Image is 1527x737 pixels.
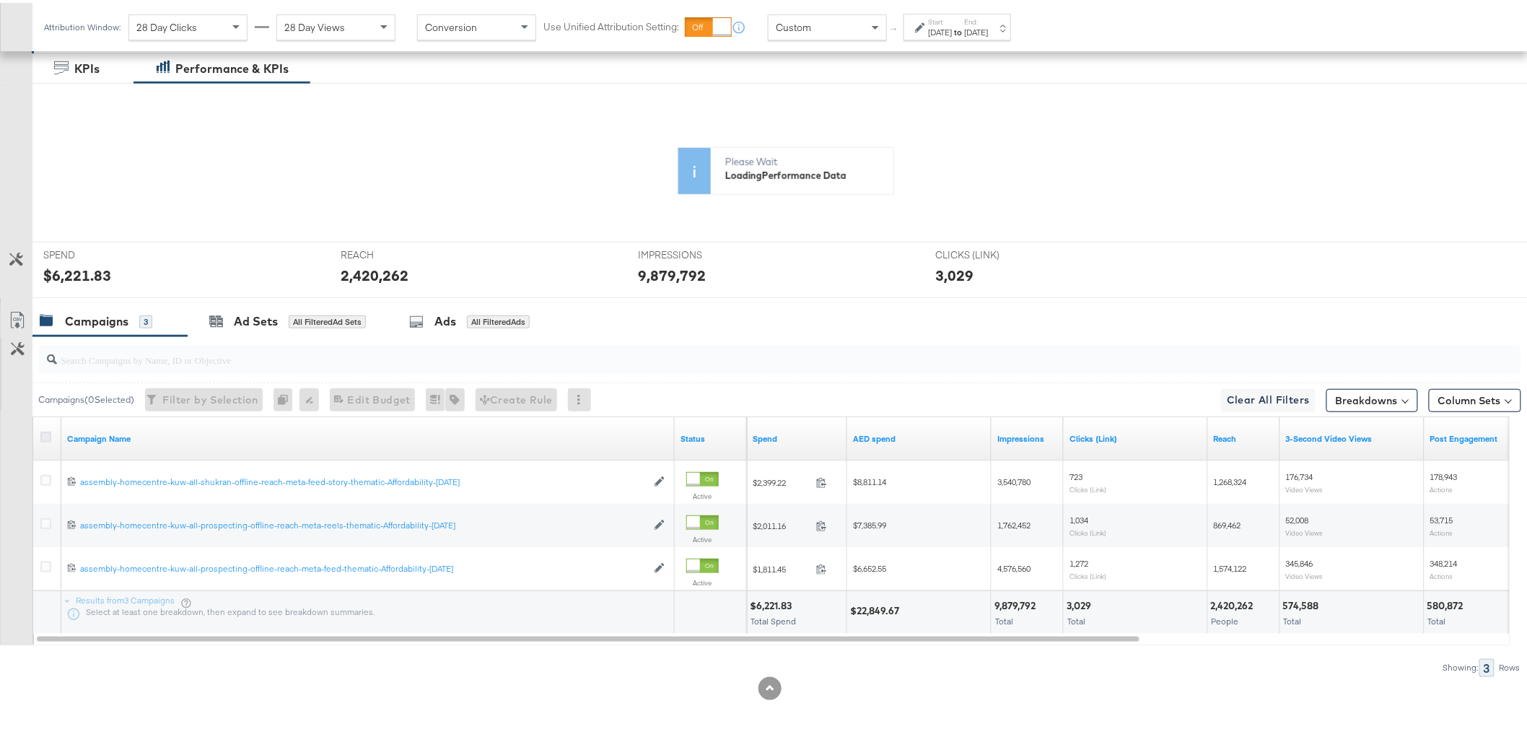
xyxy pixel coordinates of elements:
div: 9,879,792 [994,596,1040,610]
button: Clear All Filters [1221,386,1316,409]
span: 52,008 [1286,512,1309,523]
div: KPIs [74,58,100,74]
span: People [1212,613,1239,624]
div: $22,849.67 [850,601,903,615]
span: Total [995,613,1013,624]
a: The total amount spent to date. [753,430,841,442]
button: Breakdowns [1326,386,1418,409]
span: 53,715 [1430,512,1453,523]
span: Total [1067,613,1085,624]
div: Showing: [1443,660,1479,670]
span: 1,268,324 [1214,474,1247,484]
sub: Actions [1430,526,1453,534]
strong: to [953,24,965,35]
button: Column Sets [1429,386,1521,409]
div: Ads [434,310,456,327]
a: assembly-homecentre-kuw-all-prospecting-offline-reach-meta-reels-thematic-Affordability-[DATE] [80,517,647,529]
span: 1,034 [1069,512,1088,523]
span: 345,846 [1286,555,1313,566]
sub: Actions [1430,482,1453,491]
sub: Video Views [1286,526,1323,534]
div: 3 [139,313,152,326]
div: assembly-homecentre-kuw-all-shukran-offline-reach-meta-feed-story-thematic-Affordability-[DATE] [80,474,647,485]
sub: Clicks (Link) [1069,526,1106,534]
span: 28 Day Clicks [136,18,197,31]
label: Active [686,575,719,585]
span: Custom [776,18,811,31]
span: 3,540,780 [997,474,1031,484]
a: The number of people your ad was served to. [1214,430,1274,442]
span: 28 Day Views [284,18,345,31]
a: assembly-homecentre-kuw-all-prospecting-offline-reach-meta-feed-thematic-Affordability-[DATE] [80,560,647,572]
div: Campaigns [65,310,128,327]
span: 348,214 [1430,555,1458,566]
sub: Video Views [1286,482,1323,491]
span: Total [1428,613,1446,624]
span: $6,652.55 [853,560,886,571]
label: End: [965,14,989,24]
a: The number of times your ad was served. On mobile apps an ad is counted as served the first time ... [997,430,1058,442]
span: 869,462 [1214,517,1241,528]
div: 3 [1479,656,1495,674]
div: 574,588 [1283,596,1323,610]
a: The number of clicks on links appearing on your ad or Page that direct people to your sites off F... [1069,430,1202,442]
label: Active [686,489,719,498]
span: Total [1284,613,1302,624]
span: Clear All Filters [1227,388,1310,406]
label: Active [686,532,719,541]
div: assembly-homecentre-kuw-all-prospecting-offline-reach-meta-reels-thematic-Affordability-[DATE] [80,517,647,528]
div: Rows [1499,660,1521,670]
span: 723 [1069,468,1082,479]
div: All Filtered Ad Sets [289,313,366,326]
span: 1,762,452 [997,517,1031,528]
div: 580,872 [1427,596,1468,610]
div: All Filtered Ads [467,313,530,326]
a: assembly-homecentre-kuw-all-shukran-offline-reach-meta-feed-story-thematic-Affordability-[DATE] [80,474,647,486]
div: Attribution Window: [43,19,121,30]
sub: Actions [1430,569,1453,577]
sub: Clicks (Link) [1069,482,1106,491]
span: $1,811.45 [753,561,810,572]
sub: Clicks (Link) [1069,569,1106,577]
a: 3.6725 [853,430,986,442]
div: Performance & KPIs [175,58,289,74]
span: 4,576,560 [997,560,1031,571]
span: 176,734 [1286,468,1313,479]
span: $2,011.16 [753,518,810,528]
sub: Video Views [1286,569,1323,577]
span: ↑ [888,25,902,30]
input: Search Campaigns by Name, ID or Objective [57,337,1384,365]
div: 3,029 [1067,596,1095,610]
span: $8,811.14 [853,474,886,484]
span: 1,272 [1069,555,1088,566]
div: $6,221.83 [750,596,796,610]
a: Shows the current state of your Ad Campaign. [681,430,741,442]
div: [DATE] [965,24,989,35]
span: Conversion [425,18,477,31]
div: 0 [274,385,299,409]
a: The number of times your video was viewed for 3 seconds or more. [1286,430,1419,442]
span: 1,574,122 [1214,560,1247,571]
label: Use Unified Attribution Setting: [543,17,679,31]
label: Start: [929,14,953,24]
a: Your campaign name. [67,430,669,442]
span: 178,943 [1430,468,1458,479]
span: $2,399.22 [753,474,810,485]
div: 2,420,262 [1211,596,1258,610]
span: $7,385.99 [853,517,886,528]
div: Campaigns ( 0 Selected) [38,391,134,404]
div: [DATE] [929,24,953,35]
span: Total Spend [751,613,796,624]
div: Ad Sets [234,310,278,327]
